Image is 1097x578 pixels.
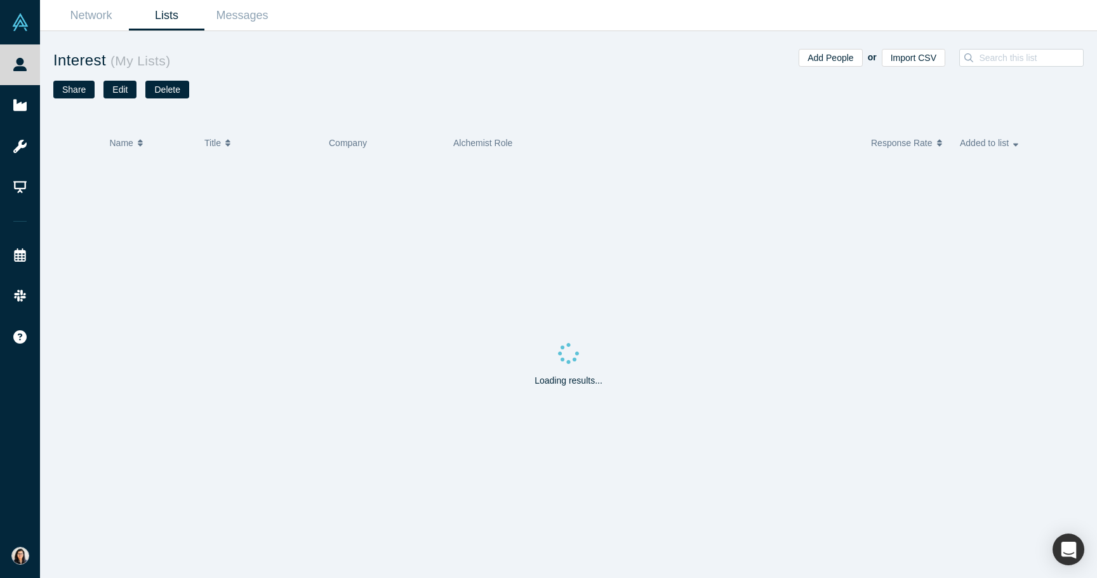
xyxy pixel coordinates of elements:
[329,138,367,148] span: Company
[204,130,316,156] button: Title
[204,1,280,30] a: Messages
[799,49,862,67] button: Add People
[11,547,29,565] img: Renumathy Dhanasekaran's Account
[53,1,129,30] a: Network
[103,81,136,98] button: Edit
[535,374,602,387] p: Loading results...
[453,138,512,148] span: Alchemist Role
[145,81,189,98] button: Delete
[204,130,221,156] span: Title
[11,13,29,31] img: Alchemist Vault Logo
[882,49,945,67] button: Import CSV
[871,130,947,156] button: Response Rate
[53,49,569,72] h1: Interest
[978,50,1091,66] input: Search this list
[960,130,1035,156] button: Added to list
[871,130,933,156] span: Response Rate
[53,81,95,98] button: Share
[129,1,204,30] a: Lists
[960,130,1009,156] span: Added to list
[868,52,877,62] b: or
[110,130,133,156] span: Name
[110,130,192,156] button: Name
[106,53,171,68] small: ( My Lists )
